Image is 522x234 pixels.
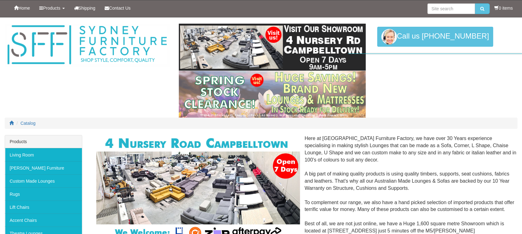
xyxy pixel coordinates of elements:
span: Shipping [78,6,96,11]
a: [PERSON_NAME] Furniture [5,161,82,174]
a: Custom Made Lounges [5,174,82,187]
a: Catalog [21,121,36,126]
span: Products [43,6,60,11]
a: Accent Chairs [5,213,82,227]
li: 0 items [494,5,513,11]
a: Shipping [69,0,100,16]
a: Contact Us [100,0,135,16]
span: Home [18,6,30,11]
img: Sydney Furniture Factory [5,24,169,66]
a: Products [35,0,69,16]
a: Home [9,0,35,16]
div: Products [5,135,82,148]
a: Living Room [5,148,82,161]
span: Contact Us [109,6,130,11]
input: Site search [427,3,475,14]
a: Lift Chairs [5,200,82,213]
a: Rugs [5,187,82,200]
